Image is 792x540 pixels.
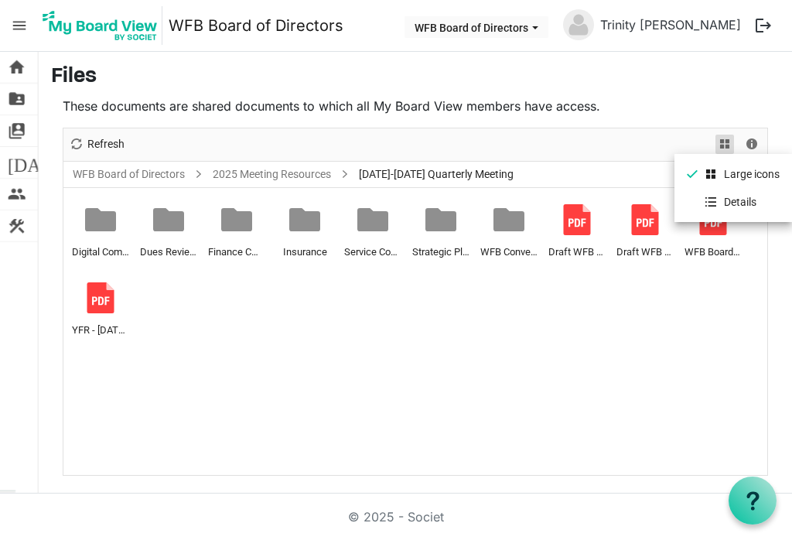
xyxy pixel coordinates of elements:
span: Digital Communications Policy [72,243,129,260]
li: WFB Convention [478,194,540,260]
a: My Board View Logo [38,6,169,45]
button: View dropdownbutton [715,135,734,154]
li: Digital Communications Policy [70,194,131,260]
span: [DATE] [8,147,67,178]
span: Draft WFB Board of Directors Minutes - [DATE].pdf [616,243,674,260]
div: View [712,128,739,161]
span: switch_account [8,115,26,146]
span: YFR - [DATE] State Board Report.pdf [72,321,129,338]
div: Refresh [63,128,130,161]
h3: Files [51,64,780,91]
button: WFB Board of Directors dropdownbutton [405,16,548,38]
span: Strategic Plan Review [412,243,469,260]
li: Finance Cmte [206,194,268,260]
span: Refresh [86,135,126,154]
a: WFB Board of Directors [169,10,343,41]
span: Dues Review Cmte [140,243,197,260]
a: WFB Board of Directors [70,165,188,184]
button: Details [742,135,763,154]
li: Large icons [674,160,792,188]
img: no-profile-picture.svg [563,9,594,40]
img: My Board View Logo [38,6,162,45]
li: WFB Board of Directors Special Video Conf Mtg Draft Minutes - 8-19-2025.pdf [682,194,744,260]
li: Draft WFB Board of Directors Minutes - 7-29-2025.pdf [614,194,676,260]
button: logout [747,9,780,42]
span: Service Company Meeting [344,243,401,260]
a: © 2025 - Societ [348,509,444,525]
span: home [8,52,26,83]
span: Draft WFB Board of Directors Agenda [DATE] and [DATE].pdf [548,243,606,260]
a: 2025 Meeting Resources [210,165,334,184]
span: people [8,179,26,210]
li: Draft WFB Board of Directors Agenda 9-18 and 9-19-2025.pdf [546,194,608,260]
li: Insurance [274,194,336,260]
span: [DATE]-[DATE] Quarterly Meeting [356,165,517,184]
li: Strategic Plan Review [410,194,472,260]
p: These documents are shared documents to which all My Board View members have access. [63,97,768,115]
li: YFR - September 2025 State Board Report.pdf [70,272,131,338]
li: Details [674,188,792,216]
span: Insurance [276,243,333,260]
span: WFB Convention [480,243,538,260]
span: menu [5,11,34,40]
span: Finance Cmte [208,243,265,260]
span: construction [8,210,26,241]
li: Service Company Meeting [342,194,404,260]
li: Dues Review Cmte [138,194,200,260]
a: Trinity [PERSON_NAME] [594,9,747,40]
button: Refresh [67,135,128,154]
span: WFB Board of Directors Special Video Conf Mtg Draft Minutes - [DATE].pdf [684,243,742,260]
div: Details [739,128,765,161]
span: folder_shared [8,84,26,114]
